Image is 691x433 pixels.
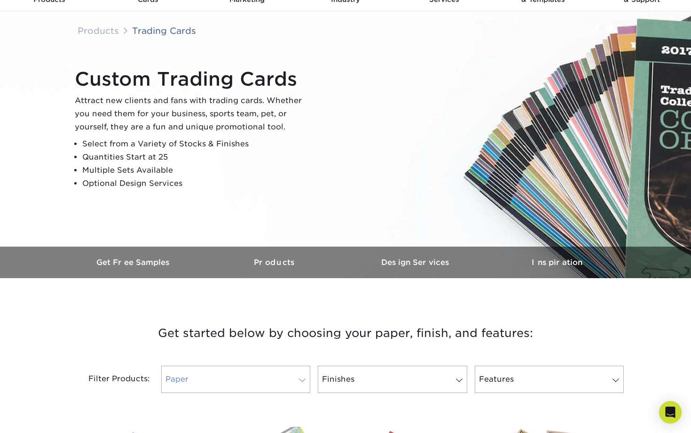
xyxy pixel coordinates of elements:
a: Products [204,247,345,278]
li: Multiple Sets Available [82,164,310,177]
a: Paper [161,366,310,393]
a: Trading Cards [132,25,196,36]
iframe: Google Customer Reviews [2,404,80,430]
li: Optional Design Services [82,177,310,190]
a: Get Free Samples [63,247,204,278]
a: Products [78,25,119,36]
a: Features [475,366,624,393]
div: Filter Products: [63,366,157,393]
h3: Inspiration [487,258,628,267]
p: Attract new clients and fans with trading cards. Whether you need them for your business, sports ... [75,94,310,134]
div: Open Intercom Messenger [659,401,682,424]
a: Inspiration [487,247,628,278]
a: Finishes [318,366,467,393]
a: Design Services [345,247,487,278]
h3: Get Free Samples [63,258,204,267]
li: Quantities Start at 25 [82,151,310,164]
h1: Custom Trading Cards [75,68,310,90]
h3: Design Services [345,258,487,267]
h3: Get started below by choosing your paper, finish, and features: [71,312,620,354]
li: Select from a Variety of Stocks & Finishes [82,137,310,151]
h3: Products [204,258,345,267]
